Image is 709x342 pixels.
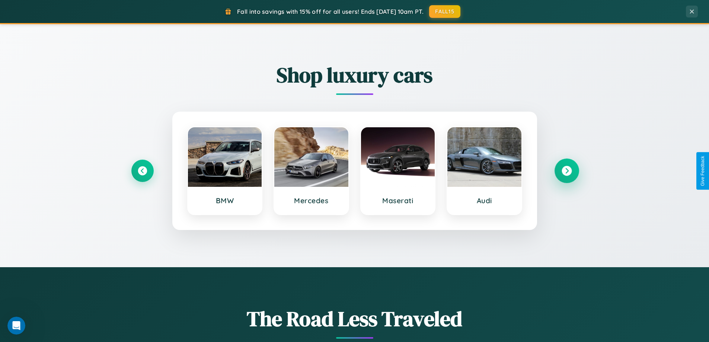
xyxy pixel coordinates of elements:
[429,5,460,18] button: FALL15
[195,196,255,205] h3: BMW
[700,156,705,186] div: Give Feedback
[131,61,578,89] h2: Shop luxury cars
[455,196,514,205] h3: Audi
[368,196,428,205] h3: Maserati
[131,304,578,333] h1: The Road Less Traveled
[7,317,25,335] iframe: Intercom live chat
[237,8,424,15] span: Fall into savings with 15% off for all users! Ends [DATE] 10am PT.
[282,196,341,205] h3: Mercedes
